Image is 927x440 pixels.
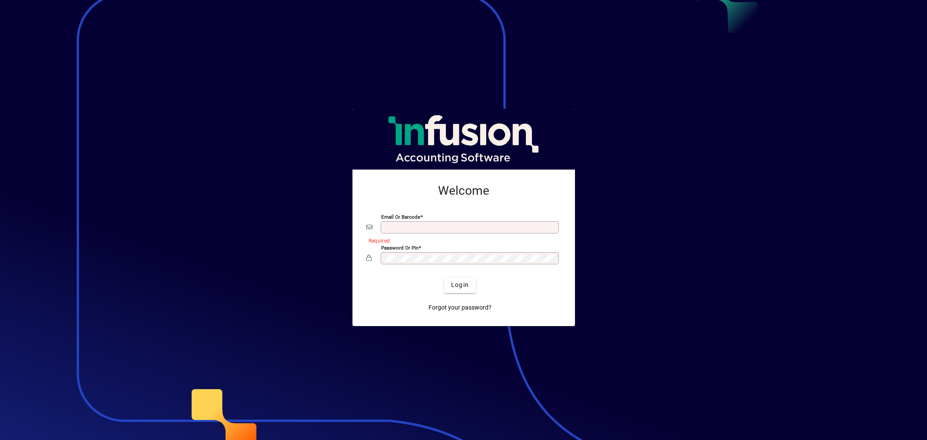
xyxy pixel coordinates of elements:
[444,277,476,293] button: Login
[425,300,495,316] a: Forgot your password?
[369,236,554,245] mat-error: Required
[381,213,420,220] mat-label: Email or Barcode
[429,303,492,312] span: Forgot your password?
[381,244,419,250] mat-label: Password or Pin
[451,280,469,290] span: Login
[366,183,561,198] h2: Welcome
